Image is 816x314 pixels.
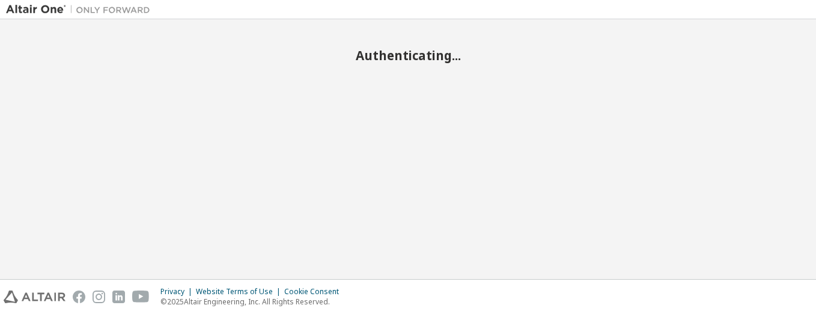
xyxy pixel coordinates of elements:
img: linkedin.svg [112,291,125,303]
p: © 2025 Altair Engineering, Inc. All Rights Reserved. [160,297,346,307]
img: instagram.svg [93,291,105,303]
img: altair_logo.svg [4,291,65,303]
img: Altair One [6,4,156,16]
h2: Authenticating... [6,48,810,63]
div: Privacy [160,287,196,297]
img: facebook.svg [73,291,85,303]
div: Website Terms of Use [196,287,284,297]
div: Cookie Consent [284,287,346,297]
img: youtube.svg [132,291,150,303]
